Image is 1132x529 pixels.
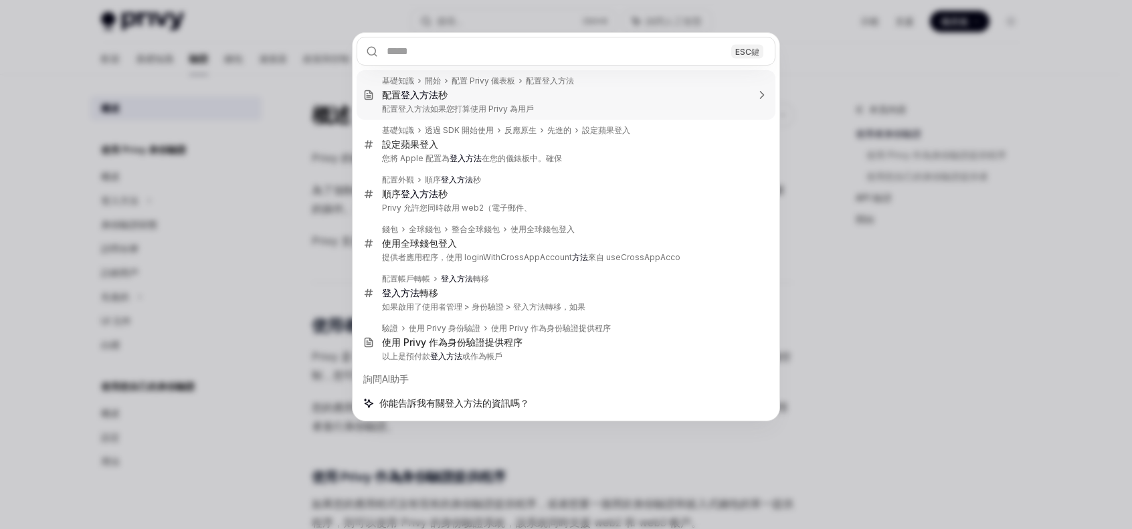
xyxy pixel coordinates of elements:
[735,46,759,56] font: ESC鍵
[441,274,473,284] font: 登入方法
[473,175,481,185] font: 秒
[452,224,500,234] font: 整合全球錢包
[452,76,515,86] font: 配置 Privy 儀表板
[382,302,585,312] font: 如果啟用了使用者管理 > 身份驗證 > 登入方法轉移，如果
[382,336,523,348] font: 使用 Privy 作為身份驗證提供程序
[491,323,611,333] font: 使用 Privy 作為身份驗證提供程序
[382,125,414,135] font: 基礎知識
[473,274,489,284] font: 轉移
[382,224,398,234] font: 錢包
[526,76,574,86] font: 配置登入方法
[382,323,398,333] font: 驗證
[482,153,562,163] font: 在您的儀錶板中。確保
[409,224,441,234] font: 全球錢包
[572,252,588,262] font: 方法
[382,104,534,114] font: 配置登入方法如果您打算使用 Privy 為用戶
[382,287,419,298] font: 登入方法
[382,237,457,249] font: 使用全球錢包登入
[438,89,448,100] font: 秒
[588,252,680,262] font: 來自 useCrossAppAcco
[401,89,438,100] font: 登入方法
[382,175,414,185] font: 配置外觀
[379,397,529,409] font: 你能告訴我有關登入方法的資訊嗎？
[409,323,480,333] font: 使用 Privy 身份驗證
[382,252,572,262] font: 提供者應用程序，使用 loginWithCrossAppAccount
[401,188,438,199] font: 登入方法
[419,287,438,298] font: 轉移
[382,153,450,163] font: 您將 Apple 配置為
[425,125,494,135] font: 透過 SDK 開始使用
[382,203,532,213] font: Privy 允許您同時啟用 web2（電子郵件、
[547,125,571,135] font: 先進的
[462,351,502,361] font: 或作為帳戶
[425,76,441,86] font: 開始
[450,153,482,163] font: 登入方法
[363,373,409,385] font: 詢問AI助手
[382,188,401,199] font: 順序
[510,224,575,234] font: 使用全球錢包登入
[582,125,630,135] font: 設定蘋果登入
[430,351,462,361] font: 登入方法
[382,138,438,150] font: 設定蘋果登入
[441,175,473,185] font: 登入方法
[382,351,430,361] font: 以上是預付款
[382,89,401,100] font: 配置
[438,188,448,199] font: 秒
[382,76,414,86] font: 基礎知識
[504,125,537,135] font: 反應原生
[425,175,441,185] font: 順序
[382,274,430,284] font: 配置帳戶轉帳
